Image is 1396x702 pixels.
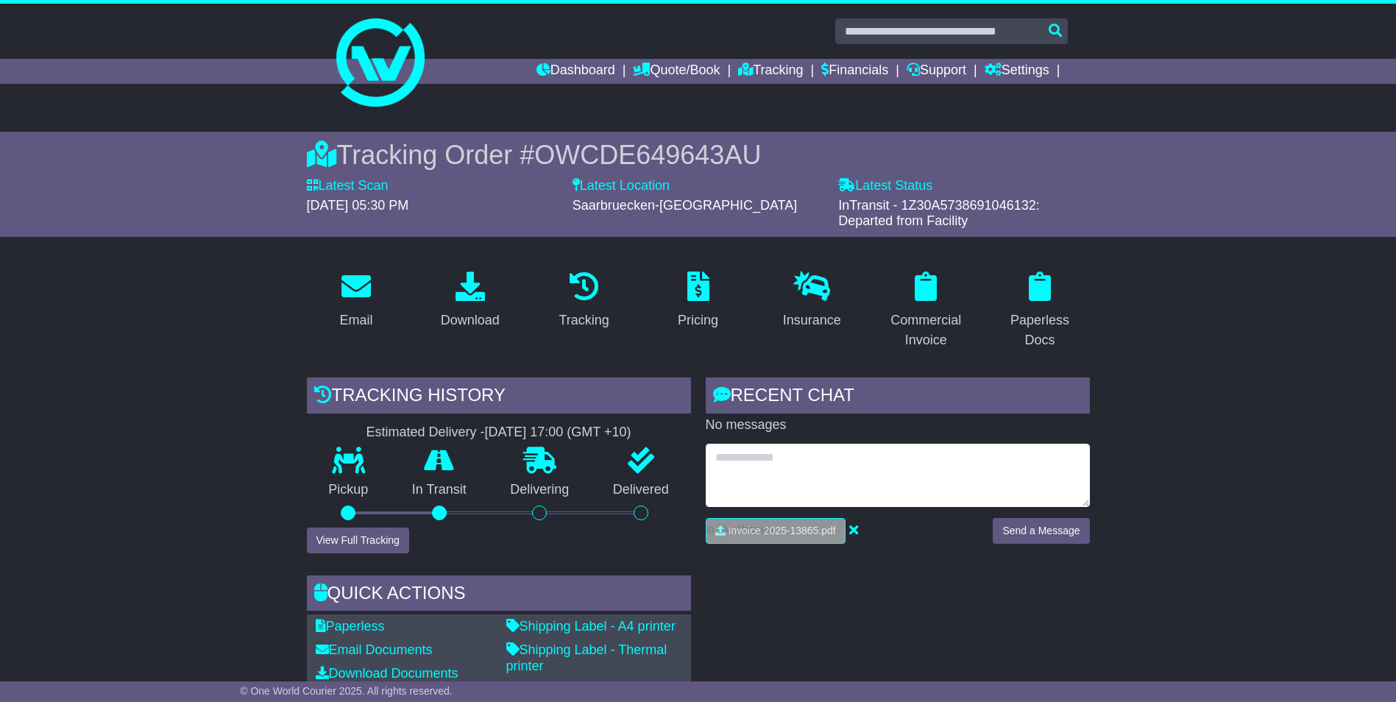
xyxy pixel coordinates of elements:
p: Delivered [591,482,691,498]
div: Estimated Delivery - [307,425,691,441]
label: Latest Location [573,178,670,194]
button: View Full Tracking [307,528,409,553]
a: Download Documents [316,666,458,681]
div: Download [441,311,500,330]
a: Settings [985,59,1049,84]
a: Shipping Label - A4 printer [506,619,676,634]
div: Paperless Docs [1000,311,1080,350]
div: Tracking Order # [307,139,1090,171]
span: © One World Courier 2025. All rights reserved. [240,685,453,697]
p: Delivering [489,482,592,498]
a: Tracking [738,59,803,84]
div: Tracking history [307,377,691,417]
p: No messages [706,417,1090,433]
div: Quick Actions [307,575,691,615]
p: In Transit [390,482,489,498]
a: Quote/Book [633,59,720,84]
a: Paperless Docs [991,266,1090,355]
a: Financials [821,59,888,84]
div: Commercial Invoice [886,311,966,350]
a: Email [330,266,382,336]
label: Latest Scan [307,178,389,194]
span: [DATE] 05:30 PM [307,198,409,213]
span: OWCDE649643AU [534,140,761,170]
div: Email [339,311,372,330]
a: Tracking [549,266,618,336]
span: InTransit - 1Z30A5738691046132: Departed from Facility [838,198,1040,229]
p: Pickup [307,482,391,498]
div: RECENT CHAT [706,377,1090,417]
div: Insurance [783,311,841,330]
label: Latest Status [838,178,932,194]
div: Tracking [559,311,609,330]
div: [DATE] 17:00 (GMT +10) [485,425,631,441]
a: Insurance [773,266,851,336]
a: Shipping Label - Thermal printer [506,642,667,673]
a: Paperless [316,619,385,634]
span: Saarbruecken-[GEOGRAPHIC_DATA] [573,198,797,213]
a: Commercial Invoice [876,266,976,355]
a: Dashboard [536,59,615,84]
div: Pricing [678,311,718,330]
button: Send a Message [993,518,1089,544]
a: Email Documents [316,642,433,657]
a: Support [907,59,966,84]
a: Download [431,266,509,336]
a: Pricing [668,266,728,336]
